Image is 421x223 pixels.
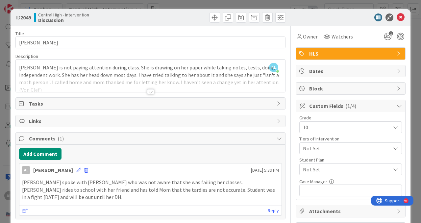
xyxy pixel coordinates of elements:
[15,53,38,59] span: Description
[299,115,402,120] div: Grade
[251,167,279,174] span: [DATE] 5:39 PM
[22,166,30,174] div: al
[33,166,73,174] div: [PERSON_NAME]
[20,14,31,21] b: 2049
[303,165,390,173] span: Not Set
[389,31,393,36] span: 1
[58,135,64,142] span: ( 1 )
[22,179,279,201] p: [PERSON_NAME] spoke with [PERSON_NAME] who was not aware that she was failing her classes. [PERSO...
[29,135,273,142] span: Comments
[309,50,393,58] span: HLS
[38,12,89,17] span: Central High - Intervention
[309,67,393,75] span: Dates
[268,207,279,215] a: Reply
[303,123,387,132] span: 10
[303,33,318,40] span: Owner
[19,148,62,160] button: Add Comment
[332,33,353,40] span: Watchers
[309,207,393,215] span: Attachments
[345,103,356,109] span: ( 1/4 )
[299,179,327,185] label: Case Manager
[33,3,37,8] div: 9+
[309,102,393,110] span: Custom Fields
[309,85,393,92] span: Block
[29,100,273,108] span: Tasks
[15,31,24,37] label: Title
[15,37,285,48] input: type card name here...
[15,13,31,21] span: ID
[303,144,387,153] span: Not Set
[14,1,30,9] span: Support
[19,64,282,94] p: [PERSON_NAME] is not paying attention during class. She is drawing on her paper while taking note...
[299,136,402,141] div: Tiers of Intervention
[38,17,89,23] b: Discussion
[299,158,402,162] div: Student Plan
[29,117,273,125] span: Links
[269,63,278,72] span: AL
